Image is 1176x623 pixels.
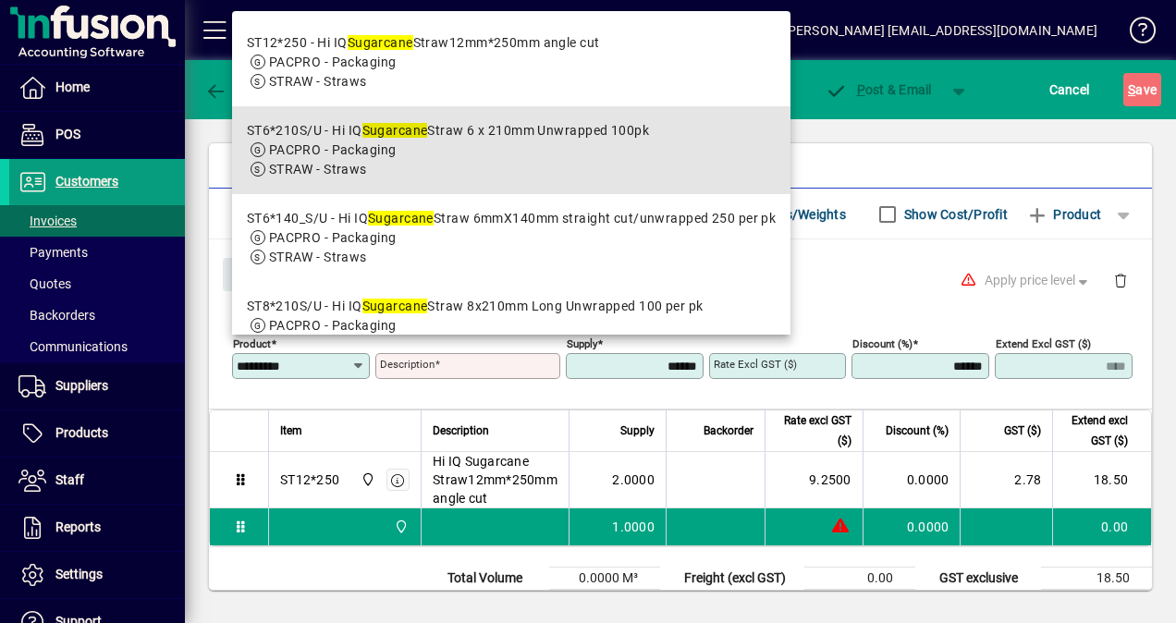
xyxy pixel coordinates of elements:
[1045,73,1095,106] button: Cancel
[886,421,949,441] span: Discount (%)
[675,590,804,612] td: Rounding
[348,35,413,50] em: Sugarcane
[900,205,1008,224] label: Show Cost/Profit
[55,519,101,534] span: Reports
[269,142,397,157] span: PACPRO - Packaging
[863,508,961,545] td: 0.0000
[269,318,397,333] span: PACPRO - Packaging
[549,568,660,590] td: 0.0000 M³
[996,337,1091,350] mat-label: Extend excl GST ($)
[9,112,185,158] a: POS
[356,470,377,490] span: Central
[9,237,185,268] a: Payments
[218,265,290,282] app-page-header-button: Close
[247,209,777,228] div: ST6*140_S/U - Hi IQ Straw 6mmX140mm straight cut/unwrapped 250 per pk
[433,421,489,441] span: Description
[18,214,77,228] span: Invoices
[55,127,80,141] span: POS
[438,590,549,612] td: Total Weight
[18,245,88,260] span: Payments
[977,264,1099,298] button: Apply price level
[9,268,185,299] a: Quotes
[620,421,655,441] span: Supply
[232,194,791,282] mat-option: ST6*140_S/U - Hi IQ Sugarcane Straw 6mmX140mm straight cut/unwrapped 250 per pk
[815,73,941,106] button: Post & Email
[784,16,1097,45] div: [PERSON_NAME] [EMAIL_ADDRESS][DOMAIN_NAME]
[18,276,71,291] span: Quotes
[55,472,84,487] span: Staff
[1049,75,1090,104] span: Cancel
[55,425,108,440] span: Products
[204,82,266,97] span: Back
[362,299,428,313] em: Sugarcane
[1128,82,1135,97] span: S
[567,337,597,350] mat-label: Supply
[55,174,118,189] span: Customers
[247,33,600,53] div: ST12*250 - Hi IQ Straw12mm*250mm angle cut
[280,470,339,489] div: ST12*250
[185,73,287,106] app-page-header-button: Back
[389,517,410,537] span: Central
[612,518,655,536] span: 1.0000
[673,205,846,224] label: Show Line Volumes/Weights
[825,82,932,97] span: ost & Email
[9,363,185,409] a: Suppliers
[223,258,286,291] button: Close
[1098,272,1143,288] app-page-header-button: Delete
[777,470,851,489] div: 9.2500
[804,568,915,590] td: 0.00
[247,121,649,140] div: ST6*210S/U - Hi IQ Straw 6 x 210mm Unwrapped 100pk
[247,297,704,316] div: ST8*210S/U - Hi IQ Straw 8x210mm Long Unwrapped 100 per pk
[9,410,185,457] a: Products
[9,552,185,598] a: Settings
[714,358,797,371] mat-label: Rate excl GST ($)
[1041,590,1152,612] td: 2.78
[55,79,90,94] span: Home
[9,505,185,551] a: Reports
[985,271,1092,290] span: Apply price level
[960,452,1052,508] td: 2.78
[1052,508,1151,545] td: 0.00
[1123,73,1161,106] button: Save
[232,282,791,370] mat-option: ST8*210S/U - Hi IQ Sugarcane Straw 8x210mm Long Unwrapped 100 per pk
[269,55,397,69] span: PACPRO - Packaging
[1128,75,1157,104] span: ave
[857,82,865,97] span: P
[1052,452,1151,508] td: 18.50
[362,123,428,138] em: Sugarcane
[804,590,915,612] td: 0.00
[863,452,961,508] td: 0.0000
[18,308,95,323] span: Backorders
[269,230,397,245] span: PACPRO - Packaging
[1064,410,1128,451] span: Extend excl GST ($)
[269,162,367,177] span: STRAW - Straws
[612,470,655,489] span: 2.0000
[368,211,434,226] em: Sugarcane
[852,337,913,350] mat-label: Discount (%)
[55,567,103,581] span: Settings
[9,205,185,237] a: Invoices
[675,568,804,590] td: Freight (excl GST)
[230,260,278,290] span: Close
[9,331,185,362] a: Communications
[1004,421,1041,441] span: GST ($)
[232,106,791,194] mat-option: ST6*210S/U - Hi IQ Sugarcane Straw 6 x 210mm Unwrapped 100pk
[18,339,128,354] span: Communications
[280,421,302,441] span: Item
[380,358,435,371] mat-label: Description
[1041,568,1152,590] td: 18.50
[704,421,753,441] span: Backorder
[232,18,791,106] mat-option: ST12*250 - Hi IQ Sugarcane Straw12mm*250mm angle cut
[9,458,185,504] a: Staff
[438,568,549,590] td: Total Volume
[233,337,271,350] mat-label: Product
[269,250,367,264] span: STRAW - Straws
[433,452,557,507] span: Hi IQ Sugarcane Straw12mm*250mm angle cut
[777,410,851,451] span: Rate excl GST ($)
[930,590,1041,612] td: GST
[1098,258,1143,302] button: Delete
[200,73,271,106] button: Back
[9,299,185,331] a: Backorders
[549,590,660,612] td: 0.0000 Kg
[930,568,1041,590] td: GST exclusive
